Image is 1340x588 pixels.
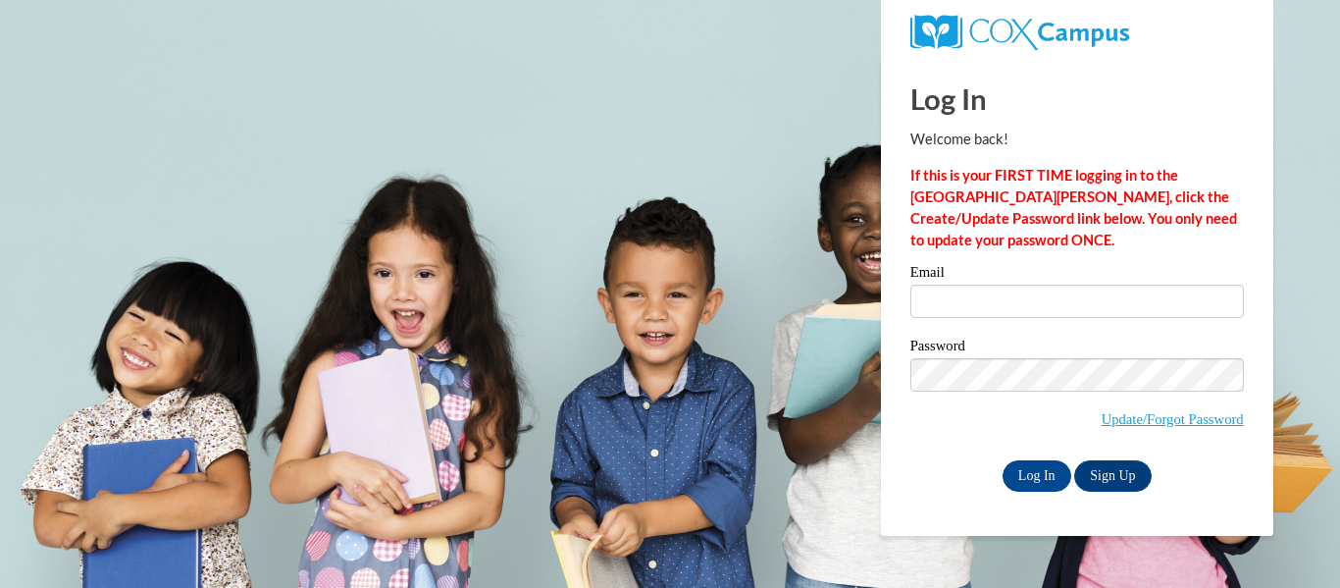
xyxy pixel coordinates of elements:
[910,129,1244,150] p: Welcome back!
[910,79,1244,119] h1: Log In
[910,339,1244,358] label: Password
[1074,460,1151,492] a: Sign Up
[910,23,1129,39] a: COX Campus
[1003,460,1071,492] input: Log In
[910,15,1129,50] img: COX Campus
[1102,411,1244,427] a: Update/Forgot Password
[910,167,1237,248] strong: If this is your FIRST TIME logging in to the [GEOGRAPHIC_DATA][PERSON_NAME], click the Create/Upd...
[910,265,1244,285] label: Email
